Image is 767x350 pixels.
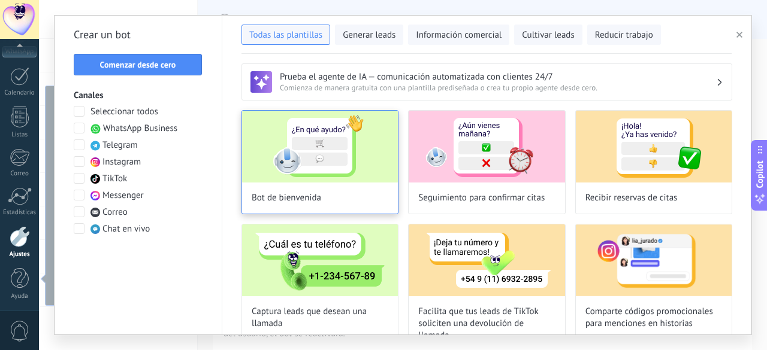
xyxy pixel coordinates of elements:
span: Cultivar leads [522,29,574,41]
span: Información comercial [416,29,502,41]
span: Messenger [102,190,144,202]
div: Calendario [2,89,37,97]
span: Facilita que tus leads de TikTok soliciten una devolución de llamada [418,306,555,342]
span: Instagram [102,156,141,168]
img: Bot de bienvenida [242,111,398,182]
span: Copilot [754,160,766,188]
span: Todas las plantillas [249,29,322,41]
span: Seguimiento para confirmar citas [418,192,545,204]
h3: Canales [74,90,203,101]
div: Ajustes [2,251,37,258]
span: Comparte códigos promocionales para menciones en historias [585,306,722,330]
div: Ayuda [2,293,37,300]
span: Reducir trabajo [595,29,653,41]
button: Todas las plantillas [241,25,330,45]
button: Reducir trabajo [587,25,661,45]
span: Bot de bienvenida [252,192,321,204]
button: Generar leads [335,25,403,45]
span: Recibir reservas de citas [585,192,678,204]
h3: Prueba el agente de IA — comunicación automatizada con clientes 24/7 [280,71,716,83]
span: TikTok [102,173,127,185]
span: Comenzar desde cero [100,60,176,69]
div: Listas [2,131,37,139]
img: Captura leads que desean una llamada [242,224,398,296]
span: Seleccionar todos [90,106,158,118]
img: Seguimiento para confirmar citas [409,111,564,182]
img: Recibir reservas de citas [576,111,732,182]
img: Facilita que tus leads de TikTok soliciten una devolución de llamada [409,224,564,296]
button: Comenzar desde cero [74,54,202,75]
button: Cultivar leads [514,25,582,45]
span: WhatsApp Business [103,123,177,135]
img: Comparte códigos promocionales para menciones en historias [576,224,732,296]
h2: Crear un bot [74,25,203,44]
div: Correo [2,170,37,178]
span: Correo [102,206,128,218]
span: Telegram [102,139,138,151]
span: Generar leads [343,29,395,41]
button: Información comercial [408,25,509,45]
div: Estadísticas [2,209,37,217]
span: Captura leads que desean una llamada [252,306,388,330]
span: Chat en vivo [102,223,150,235]
span: Comienza de manera gratuita con una plantilla prediseñada o crea tu propio agente desde cero. [280,83,716,93]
